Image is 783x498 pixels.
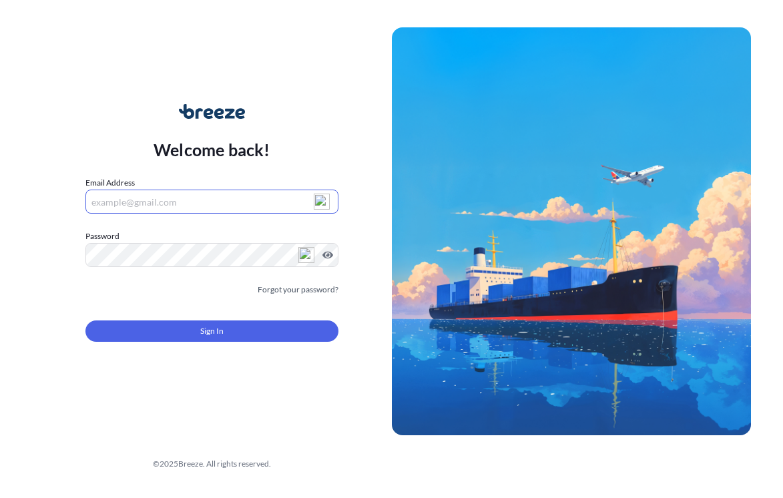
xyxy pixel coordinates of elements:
[298,247,314,263] img: npw-badge-icon-locked.svg
[200,324,224,338] span: Sign In
[85,320,338,342] button: Sign In
[154,139,270,160] p: Welcome back!
[322,250,333,260] button: Show password
[85,176,135,190] label: Email Address
[314,194,330,210] img: npw-badge-icon-locked.svg
[85,190,338,214] input: example@gmail.com
[85,230,338,243] label: Password
[32,457,392,471] div: © 2025 Breeze. All rights reserved.
[392,27,752,436] img: Ship illustration
[258,283,338,296] a: Forgot your password?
